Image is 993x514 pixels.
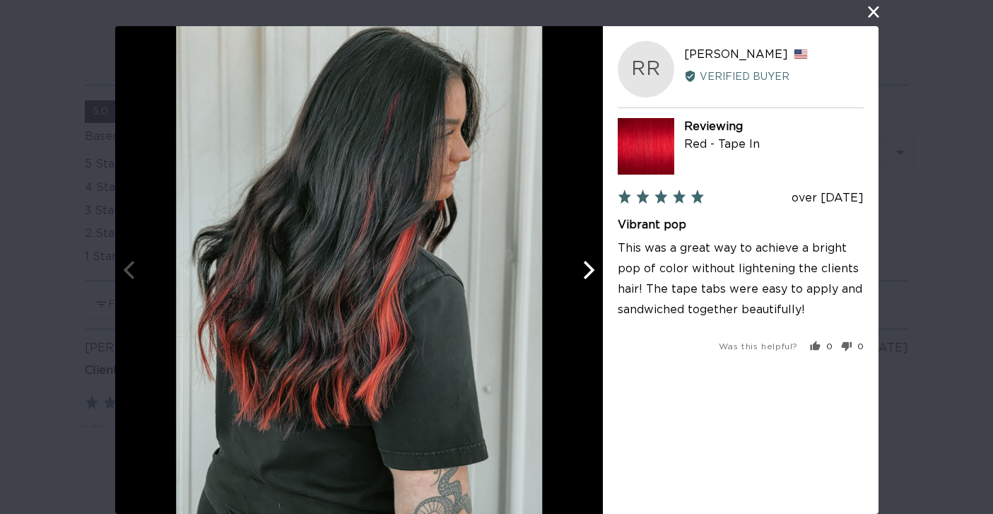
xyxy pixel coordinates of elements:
[618,217,864,233] h2: Vibrant pop
[618,118,674,175] img: Red - Tape In
[176,26,542,514] img: Customer image
[792,192,864,204] span: over [DATE]
[793,49,807,60] span: United States
[865,4,882,21] button: close this modal window
[718,342,797,351] span: Was this helpful?
[683,49,787,60] span: [PERSON_NAME]
[572,255,603,286] button: Next
[683,69,863,85] div: Verified Buyer
[683,139,759,151] a: Red - Tape In
[835,342,864,353] button: No
[618,41,674,98] div: RR
[683,118,863,136] div: Reviewing
[809,342,832,353] button: Yes
[618,239,864,320] p: This was a great way to achieve a bright pop of color without lightening the clients hair! The ta...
